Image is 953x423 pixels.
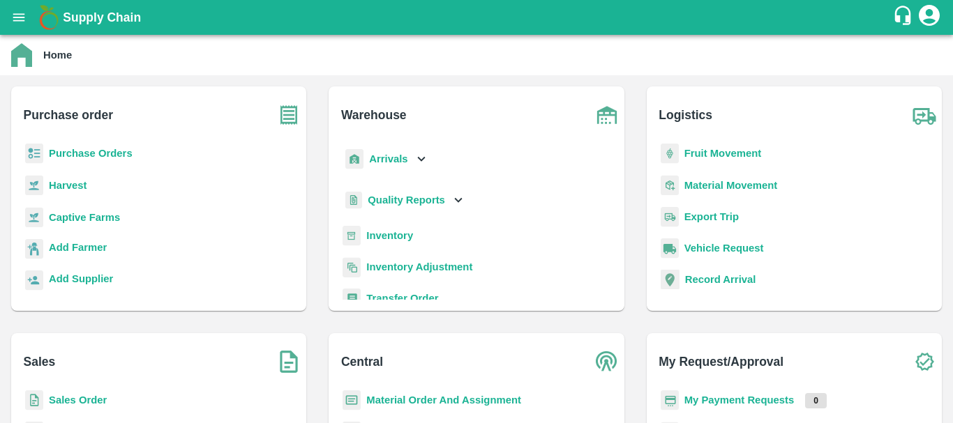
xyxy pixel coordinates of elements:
[345,192,362,209] img: qualityReport
[343,186,466,215] div: Quality Reports
[49,394,107,406] a: Sales Order
[366,230,413,241] a: Inventory
[341,352,383,371] b: Central
[684,243,764,254] a: Vehicle Request
[659,352,783,371] b: My Request/Approval
[49,180,87,191] a: Harvest
[49,240,107,259] a: Add Farmer
[685,274,756,285] a: Record Arrival
[63,10,141,24] b: Supply Chain
[661,175,679,196] img: material
[369,153,407,164] b: Arrivals
[49,273,113,284] b: Add Supplier
[343,144,429,175] div: Arrivals
[25,207,43,228] img: harvest
[907,344,942,379] img: check
[661,207,679,227] img: delivery
[341,105,407,125] b: Warehouse
[366,394,521,406] a: Material Order And Assignment
[366,293,438,304] a: Transfer Order
[343,226,361,246] img: whInventory
[368,194,445,206] b: Quality Reports
[892,5,917,30] div: customer-support
[25,175,43,196] img: harvest
[25,270,43,291] img: supplier
[24,352,56,371] b: Sales
[661,238,679,259] img: vehicle
[25,239,43,259] img: farmer
[271,344,306,379] img: soSales
[590,98,624,132] img: warehouse
[661,144,679,164] img: fruit
[684,180,778,191] a: Material Movement
[49,212,120,223] a: Captive Farms
[659,105,712,125] b: Logistics
[3,1,35,33] button: open drawer
[661,390,679,410] img: payment
[343,289,361,309] img: whTransfer
[684,211,739,222] a: Export Trip
[917,3,942,32] div: account of current user
[684,394,795,406] a: My Payment Requests
[907,98,942,132] img: truck
[590,344,624,379] img: central
[271,98,306,132] img: purchase
[63,8,892,27] a: Supply Chain
[49,242,107,253] b: Add Farmer
[43,49,72,61] b: Home
[345,149,363,169] img: whArrival
[661,270,680,289] img: recordArrival
[343,390,361,410] img: centralMaterial
[343,257,361,277] img: inventory
[366,261,472,272] a: Inventory Adjustment
[49,271,113,290] a: Add Supplier
[24,105,113,125] b: Purchase order
[35,3,63,31] img: logo
[805,393,827,408] p: 0
[49,148,133,159] a: Purchase Orders
[25,390,43,410] img: sales
[684,148,762,159] a: Fruit Movement
[11,43,32,67] img: home
[25,144,43,164] img: reciept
